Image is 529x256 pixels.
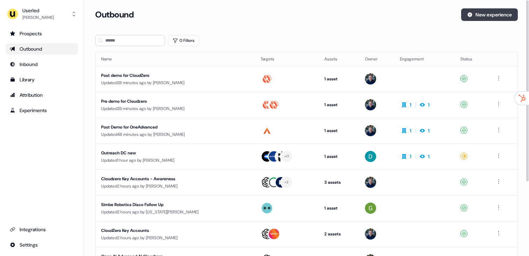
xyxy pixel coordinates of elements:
[101,105,249,112] div: Updated 29 minutes ago by [PERSON_NAME]
[10,76,74,83] div: Library
[365,203,376,214] img: Georgia
[6,6,78,22] button: Userled[PERSON_NAME]
[255,52,319,66] th: Targets
[6,59,78,70] a: Go to Inbound
[394,52,454,66] th: Engagement
[461,8,518,21] button: New experience
[324,127,354,134] div: 1 asset
[6,239,78,250] a: Go to integrations
[6,74,78,85] a: Go to templates
[10,92,74,98] div: Attribution
[101,157,249,164] div: Updated 1 hour ago by [PERSON_NAME]
[428,127,430,134] div: 1
[365,151,376,162] img: David
[101,234,249,241] div: Updated 2 hours ago by [PERSON_NAME]
[324,205,354,212] div: 1 asset
[365,177,376,188] img: James
[365,99,376,110] img: James
[101,149,233,156] div: Outreach DC new
[101,72,233,79] div: Post demo for CloudZero
[319,52,359,66] th: Assets
[10,45,74,52] div: Outbound
[365,73,376,85] img: James
[10,241,74,248] div: Settings
[6,105,78,116] a: Go to experiments
[410,153,411,160] div: 1
[284,153,289,160] div: + 17
[101,98,233,105] div: Pre demo for Cloudzero
[365,125,376,136] img: James
[101,227,233,234] div: CloudZero Key Accounts
[455,52,489,66] th: Status
[410,127,411,134] div: 1
[101,209,249,215] div: Updated 2 hours ago by [US_STATE][PERSON_NAME]
[101,79,249,86] div: Updated 28 minutes ago by [PERSON_NAME]
[428,101,430,108] div: 1
[365,228,376,240] img: James
[324,101,354,108] div: 1 asset
[359,52,394,66] th: Owner
[6,224,78,235] a: Go to integrations
[101,201,233,208] div: Simbe Robotics Disco Follow Up
[6,89,78,101] a: Go to attribution
[324,75,354,82] div: 1 asset
[410,101,411,108] div: 1
[101,175,233,182] div: Cloudzero Key Accounts - Awareness
[96,52,255,66] th: Name
[324,179,354,186] div: 3 assets
[6,28,78,39] a: Go to prospects
[10,61,74,68] div: Inbound
[10,107,74,114] div: Experiments
[6,43,78,54] a: Go to outbound experience
[284,179,289,185] div: + 2
[22,7,54,14] div: Userled
[22,14,54,21] div: [PERSON_NAME]
[101,124,233,131] div: Post Demo for OneAdvanced
[324,153,354,160] div: 1 asset
[101,183,249,190] div: Updated 2 hours ago by [PERSON_NAME]
[10,30,74,37] div: Prospects
[10,226,74,233] div: Integrations
[428,153,430,160] div: 1
[324,231,354,237] div: 2 assets
[101,131,249,138] div: Updated 48 minutes ago by [PERSON_NAME]
[168,35,199,46] button: 0 Filters
[95,9,134,20] h3: Outbound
